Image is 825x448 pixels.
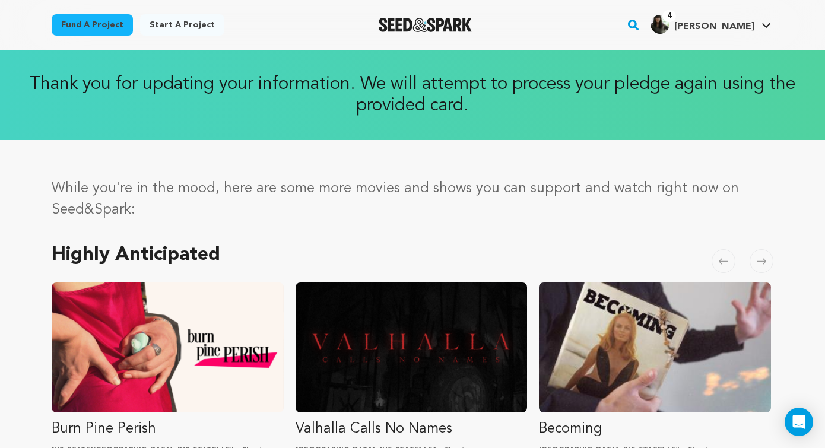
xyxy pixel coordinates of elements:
[52,14,133,36] a: Fund a project
[379,18,472,32] a: Seed&Spark Homepage
[52,420,284,439] p: Burn Pine Perish
[539,420,771,439] p: Becoming
[651,15,754,34] div: Mari W.'s Profile
[674,22,754,31] span: [PERSON_NAME]
[12,74,813,116] p: Thank you for updating your information. We will attempt to process your pledge again using the p...
[648,12,773,34] a: Mari W.'s Profile
[651,15,669,34] img: Mari%20Headshot%20Palm%20Springs%20IFF.jpg
[379,18,472,32] img: Seed&Spark Logo Dark Mode
[785,408,813,436] div: Open Intercom Messenger
[140,14,224,36] a: Start a project
[52,178,773,221] p: While you're in the mood, here are some more movies and shows you can support and watch right now...
[662,10,676,22] span: 4
[648,12,773,37] span: Mari W.'s Profile
[296,420,528,439] p: Valhalla Calls No Names
[52,247,220,263] h2: Highly Anticipated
